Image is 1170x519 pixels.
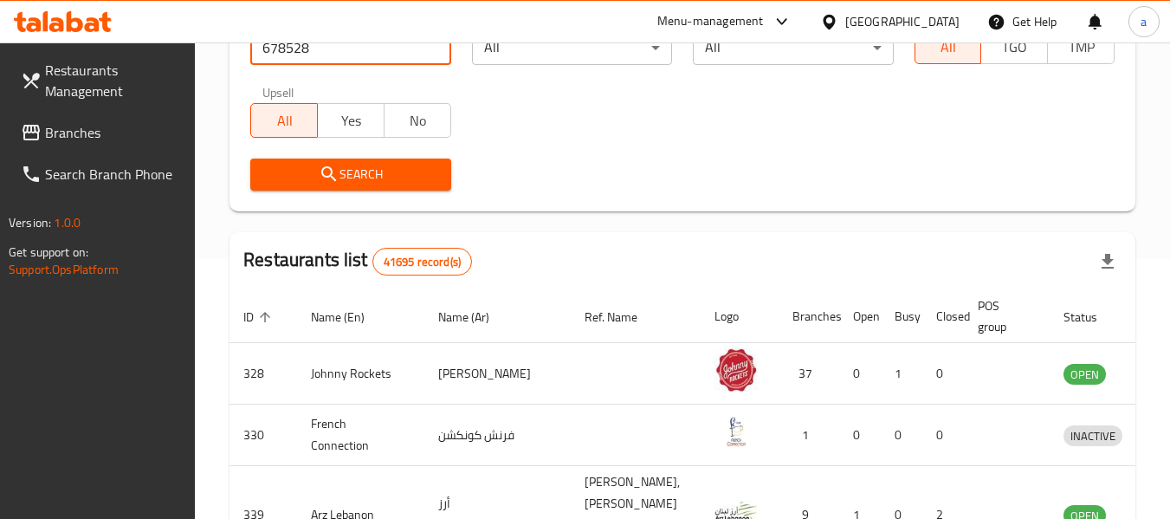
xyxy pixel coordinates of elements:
td: 0 [839,343,881,405]
span: Name (Ar) [438,307,512,328]
span: Status [1063,307,1120,328]
span: TGO [988,35,1041,60]
button: All [915,29,982,64]
button: No [384,103,451,138]
span: Name (En) [311,307,387,328]
button: All [250,103,318,138]
div: INACTIVE [1063,425,1122,446]
button: TGO [980,29,1048,64]
td: فرنش كونكشن [424,405,571,466]
span: Restaurants Management [45,60,182,101]
td: 37 [779,343,839,405]
button: Yes [317,103,385,138]
td: 1 [881,343,922,405]
span: Yes [325,108,378,133]
td: 0 [881,405,922,466]
span: a [1141,12,1147,31]
label: Upsell [262,86,294,98]
input: Search for restaurant name or ID.. [250,30,450,65]
td: 330 [229,405,297,466]
a: Restaurants Management [7,49,196,112]
button: Search [250,159,450,191]
th: Open [839,290,881,343]
button: TMP [1047,29,1115,64]
span: All [922,35,975,60]
td: 328 [229,343,297,405]
span: Branches [45,122,182,143]
span: 41695 record(s) [373,254,471,270]
td: 0 [922,343,964,405]
img: Johnny Rockets [714,348,758,392]
span: INACTIVE [1063,426,1122,446]
th: Busy [881,290,922,343]
span: Version: [9,211,51,234]
div: All [472,30,672,65]
td: French Connection [297,405,424,466]
td: [PERSON_NAME] [424,343,571,405]
a: Search Branch Phone [7,153,196,195]
div: Export file [1087,241,1128,282]
span: Search Branch Phone [45,164,182,185]
img: French Connection [714,410,758,453]
td: 1 [779,405,839,466]
h2: Restaurants list [243,247,472,276]
a: Branches [7,112,196,153]
span: Get support on: [9,241,88,263]
span: OPEN [1063,365,1106,385]
span: ID [243,307,276,328]
a: Support.OpsPlatform [9,258,119,281]
span: Ref. Name [585,307,660,328]
span: POS group [978,295,1029,337]
span: 1.0.0 [54,211,81,234]
th: Logo [701,290,779,343]
th: Branches [779,290,839,343]
span: TMP [1055,35,1108,60]
td: 0 [839,405,881,466]
div: All [693,30,893,65]
div: Menu-management [657,11,764,32]
div: [GEOGRAPHIC_DATA] [845,12,960,31]
span: Search [264,164,436,185]
div: OPEN [1063,364,1106,385]
th: Closed [922,290,964,343]
td: 0 [922,405,964,466]
span: All [258,108,311,133]
td: Johnny Rockets [297,343,424,405]
span: No [391,108,444,133]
